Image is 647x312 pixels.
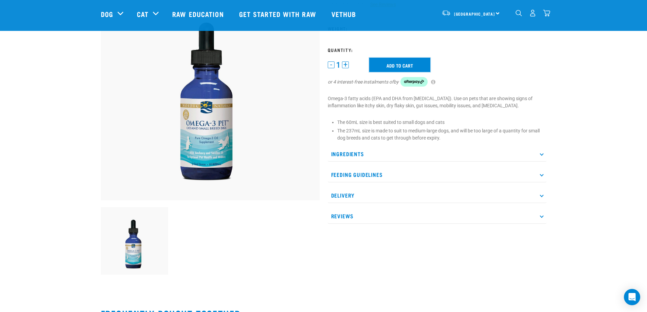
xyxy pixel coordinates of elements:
[328,167,546,182] p: Feeding Guidelines
[328,47,546,52] h3: Quantity:
[325,0,365,27] a: Vethub
[400,77,428,87] img: Afterpay
[328,146,546,162] p: Ingredients
[543,10,550,17] img: home-icon@2x.png
[328,95,546,109] p: Omega-3 fatty acids (EPA and DHA from [MEDICAL_DATA]). Use on pets that are showing signs of infl...
[328,77,546,87] div: or 4 interest-free instalments of by
[624,289,640,305] div: Open Intercom Messenger
[137,9,148,19] a: Cat
[328,208,546,224] p: Reviews
[101,9,113,19] a: Dog
[342,61,349,68] button: +
[442,10,451,16] img: van-moving.png
[454,13,495,15] span: [GEOGRAPHIC_DATA]
[337,127,546,142] li: The 237mL size is made to suit to medium-large dogs, and will be too large of a quantity for smal...
[232,0,325,27] a: Get started with Raw
[101,207,168,275] img: Bottle Of 60ml Omega3 For Pets
[337,119,546,126] li: The 60mL size is best suited to small dogs and cats
[165,0,232,27] a: Raw Education
[328,188,546,203] p: Delivery
[529,10,536,17] img: user.png
[328,61,335,68] button: -
[369,58,430,72] input: Add to cart
[516,10,522,16] img: home-icon-1@2x.png
[336,61,340,69] span: 1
